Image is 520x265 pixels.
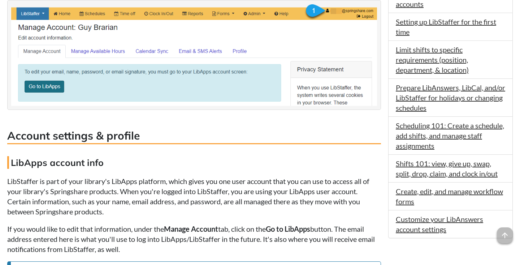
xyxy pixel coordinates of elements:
a: Prepare LibAnswers, LibCal, and/or LibStaffer for holidays or changing schedules [396,83,505,112]
a: Shifts 101: view, give up, swap, split, drop, claim, and clock in/out [396,159,498,178]
h3: Account settings & profile [7,128,381,144]
a: Limit shifts to specific requirements (position, department, & location) [396,45,469,74]
img: User's email address in the navigation bar [11,4,377,106]
a: Create, edit, and manage workflow forms [396,187,503,206]
a: Scheduling 101: Create a schedule, add shifts, and manage staff assignments [396,121,504,150]
p: If you would like to edit that information, under the tab, click on the button. The email address... [7,224,381,254]
a: arrow_upward [497,228,513,237]
p: LibStaffer is part of your library's LibApps platform, which gives you one user account that you ... [7,176,381,217]
h4: LibApps account info [7,156,381,169]
strong: Go to LibApps [266,225,310,233]
span: arrow_upward [497,227,513,243]
a: Setting up LibStaffer for the first time [396,17,496,36]
a: Customize your LibAnswers account settings [396,215,483,234]
strong: Manage Account [164,225,218,233]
